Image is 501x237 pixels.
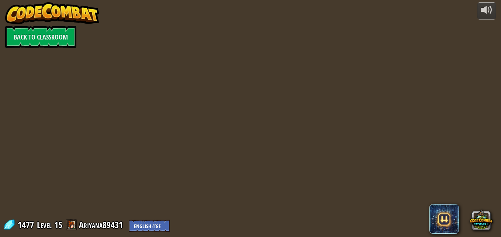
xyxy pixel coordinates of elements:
[37,219,52,231] span: Level
[477,2,496,20] button: Adjust volume
[18,219,36,231] span: 1477
[54,219,62,231] span: 15
[5,26,76,48] a: Back to Classroom
[5,2,100,24] img: CodeCombat - Learn how to code by playing a game
[79,219,125,231] a: Ariyana89431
